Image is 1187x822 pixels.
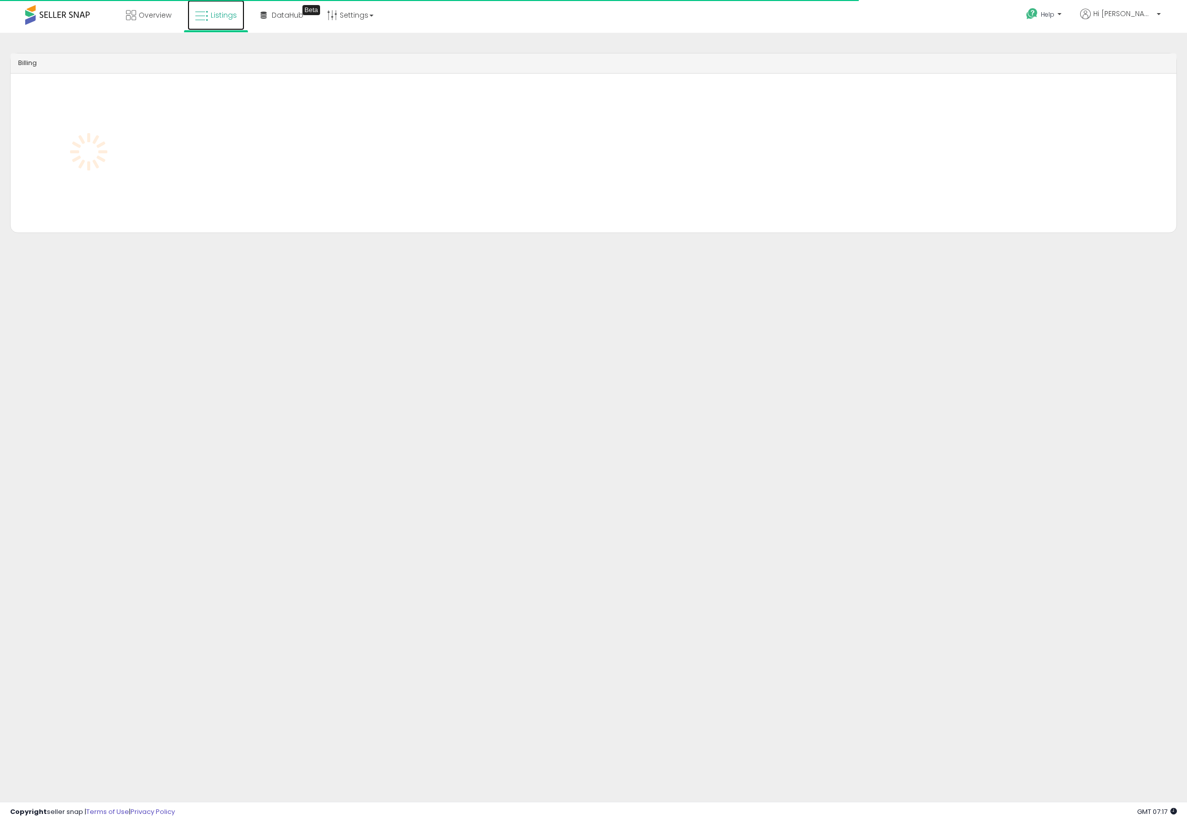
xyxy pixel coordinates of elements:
[272,10,303,20] span: DataHub
[211,10,237,20] span: Listings
[11,53,1176,74] div: Billing
[1026,8,1038,20] i: Get Help
[1080,9,1161,31] a: Hi [PERSON_NAME]
[1093,9,1154,19] span: Hi [PERSON_NAME]
[139,10,171,20] span: Overview
[302,5,320,15] div: Tooltip anchor
[1041,10,1054,19] span: Help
